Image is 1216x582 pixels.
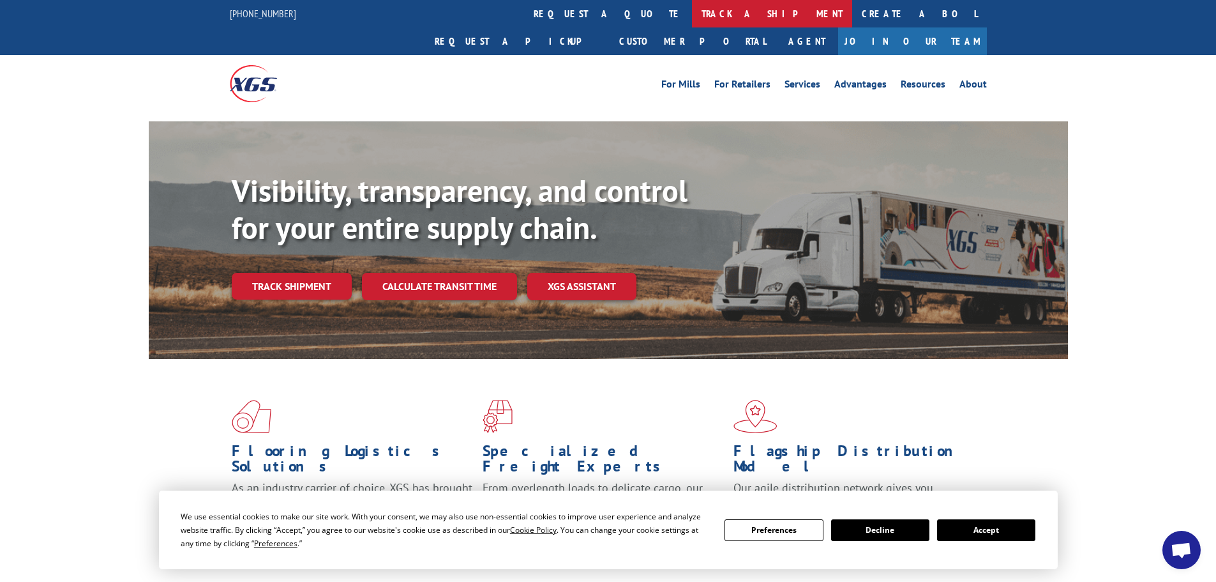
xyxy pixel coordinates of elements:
[230,7,296,20] a: [PHONE_NUMBER]
[510,525,557,535] span: Cookie Policy
[610,27,776,55] a: Customer Portal
[159,491,1058,569] div: Cookie Consent Prompt
[232,171,687,247] b: Visibility, transparency, and control for your entire supply chain.
[733,480,968,510] span: Our agile distribution network gives you nationwide inventory management on demand.
[483,443,724,480] h1: Specialized Freight Experts
[483,480,724,537] p: From overlength loads to delicate cargo, our experienced staff knows the best way to move your fr...
[714,79,770,93] a: For Retailers
[776,27,838,55] a: Agent
[937,519,1035,541] button: Accept
[232,400,271,433] img: xgs-icon-total-supply-chain-intelligence-red
[425,27,610,55] a: Request a pickup
[362,273,517,300] a: Calculate transit time
[834,79,887,93] a: Advantages
[483,400,513,433] img: xgs-icon-focused-on-flooring-red
[901,79,945,93] a: Resources
[232,480,472,526] span: As an industry carrier of choice, XGS has brought innovation and dedication to flooring logistics...
[733,443,975,480] h1: Flagship Distribution Model
[181,510,709,550] div: We use essential cookies to make our site work. With your consent, we may also use non-essential ...
[831,519,929,541] button: Decline
[733,400,777,433] img: xgs-icon-flagship-distribution-model-red
[1162,531,1201,569] div: Open chat
[661,79,700,93] a: For Mills
[527,273,636,300] a: XGS ASSISTANT
[254,538,297,549] span: Preferences
[232,273,352,300] a: Track shipment
[784,79,820,93] a: Services
[724,519,823,541] button: Preferences
[838,27,987,55] a: Join Our Team
[232,443,473,480] h1: Flooring Logistics Solutions
[959,79,987,93] a: About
